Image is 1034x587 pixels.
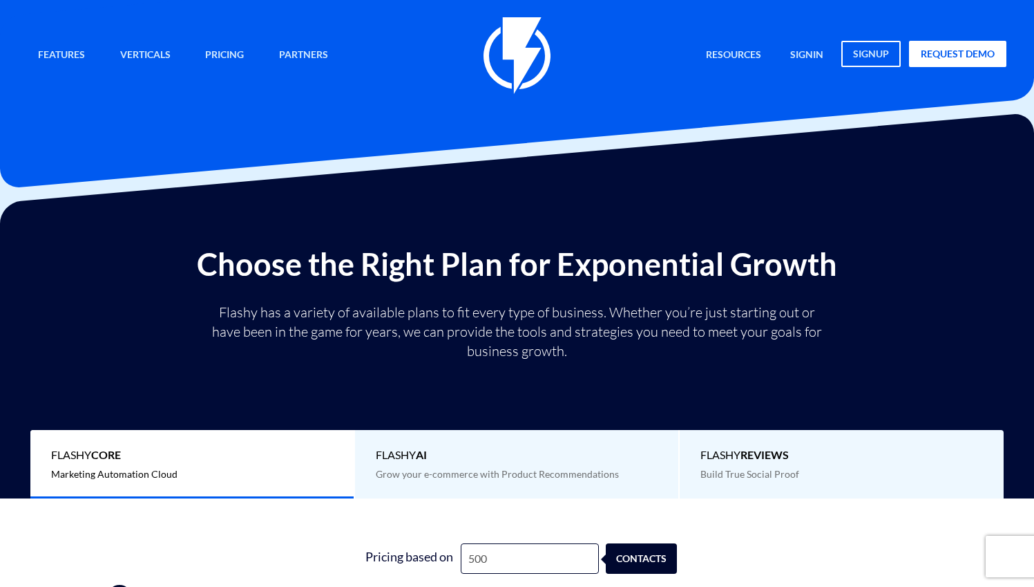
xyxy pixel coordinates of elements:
[909,41,1006,67] a: request demo
[110,41,181,71] a: Verticals
[51,468,178,480] span: Marketing Automation Cloud
[376,468,619,480] span: Grow your e-commerce with Product Recommendations
[696,41,772,71] a: Resources
[780,41,834,71] a: signin
[700,447,983,463] span: Flashy
[416,448,427,461] b: AI
[195,41,254,71] a: Pricing
[841,41,901,67] a: signup
[376,447,658,463] span: Flashy
[207,303,828,361] p: Flashy has a variety of available plans to fit every type of business. Whether you’re just starti...
[10,248,1024,281] h2: Choose the Right Plan for Exponential Growth
[28,41,95,71] a: Features
[623,543,694,575] div: contacts
[51,447,333,463] span: Flashy
[91,448,121,461] b: Core
[740,448,789,461] b: REVIEWS
[357,543,461,575] div: Pricing based on
[700,468,799,480] span: Build True Social Proof
[269,41,338,71] a: Partners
